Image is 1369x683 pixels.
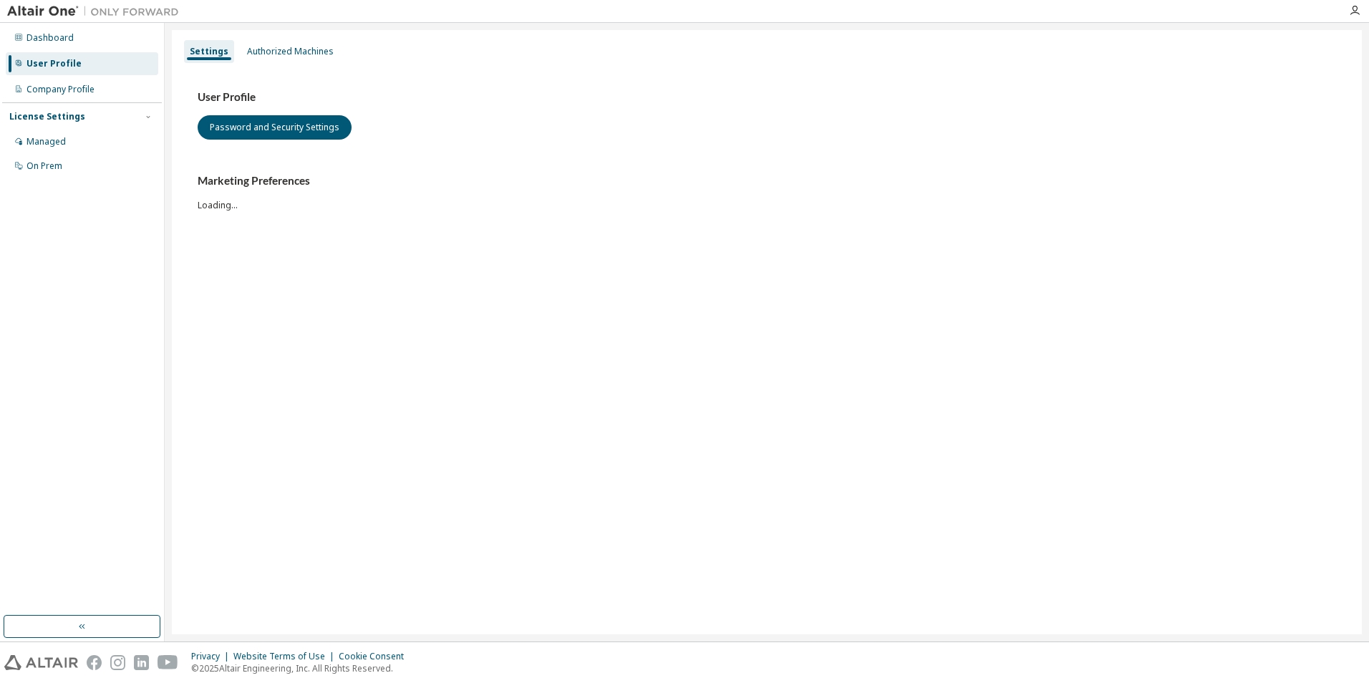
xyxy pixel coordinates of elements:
div: Authorized Machines [247,46,334,57]
div: Loading... [198,174,1336,210]
div: Cookie Consent [339,651,412,662]
div: Company Profile [26,84,95,95]
img: youtube.svg [158,655,178,670]
img: instagram.svg [110,655,125,670]
img: altair_logo.svg [4,655,78,670]
h3: User Profile [198,90,1336,105]
p: © 2025 Altair Engineering, Inc. All Rights Reserved. [191,662,412,674]
div: Dashboard [26,32,74,44]
div: Settings [190,46,228,57]
div: Privacy [191,651,233,662]
div: User Profile [26,58,82,69]
button: Password and Security Settings [198,115,352,140]
img: Altair One [7,4,186,19]
img: linkedin.svg [134,655,149,670]
h3: Marketing Preferences [198,174,1336,188]
div: License Settings [9,111,85,122]
div: On Prem [26,160,62,172]
div: Website Terms of Use [233,651,339,662]
div: Managed [26,136,66,147]
img: facebook.svg [87,655,102,670]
